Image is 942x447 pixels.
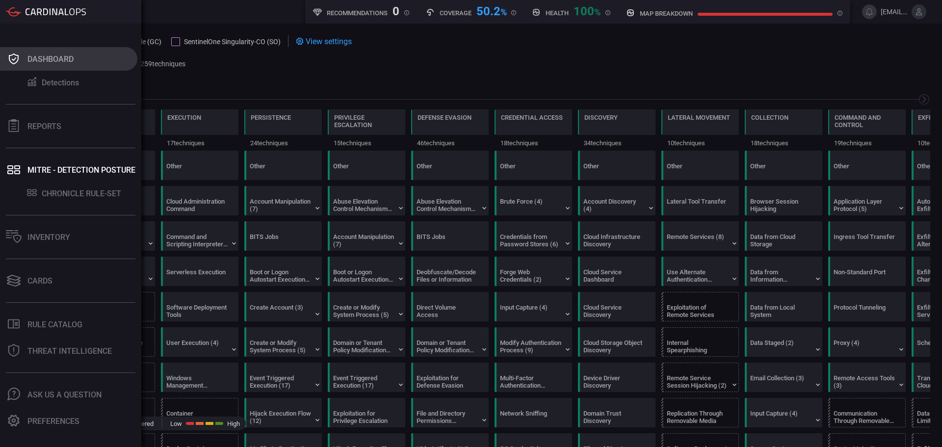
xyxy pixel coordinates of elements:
div: Cloud Infrastructure Discovery [583,233,645,248]
div: Boot or Logon Autostart Execution (14) [333,268,394,283]
div: T1092: Communication Through Removable Media (Not covered) [828,398,906,427]
div: MITRE - Detection Posture [27,165,135,175]
div: T1659: Content Injection (Not covered) [78,292,155,321]
div: BITS Jobs [250,233,311,248]
div: 19 techniques [828,135,906,151]
div: Event Triggered Execution (17) [333,374,394,389]
div: Modify Authentication Process (9) [500,339,561,354]
div: Other [578,151,655,180]
div: T1530: Data from Cloud Storage [745,221,822,251]
div: TA0009: Collection [745,109,822,151]
div: T1222: File and Directory Permissions Modification [411,398,489,427]
div: 18 techniques [495,135,572,151]
div: T1219: Remote Access Tools [828,363,906,392]
div: Remote Service Session Hijacking (2) [667,374,728,389]
div: T1098: Account Manipulation [328,221,405,251]
div: Command and Control [835,114,899,129]
div: Software Deployment Tools [166,304,228,318]
div: T1543: Create or Modify System Process [244,327,322,357]
div: Domain Trust Discovery [583,410,645,424]
div: 0 [392,4,399,16]
div: T1619: Cloud Storage Object Discovery [578,327,655,357]
div: Forge Web Credentials (2) [500,268,561,283]
div: Other [250,162,311,177]
div: Cloud Administration Command [166,198,228,212]
div: Rule Catalog [27,320,82,329]
div: Persistence [251,114,291,121]
div: T1021: Remote Services [661,221,739,251]
div: Ingress Tool Transfer [834,233,895,248]
h5: map breakdown [640,10,693,17]
div: T1566: Phishing [78,221,155,251]
div: Other [745,151,822,180]
div: Lateral Movement [668,114,730,121]
div: Direct Volume Access [417,304,478,318]
div: T1210: Exploitation of Remote Services (Not covered) [661,292,739,321]
div: TA0007: Discovery [578,109,655,151]
div: Other [500,162,561,177]
div: 50.2 [476,4,507,16]
div: T1484: Domain or Tenant Policy Modification [328,327,405,357]
div: T1548: Abuse Elevation Control Mechanism [328,186,405,215]
div: T1140: Deobfuscate/Decode Files or Information [411,257,489,286]
div: T1652: Device Driver Discovery [578,363,655,392]
span: % [500,7,507,17]
div: Other [667,162,728,177]
div: Hijack Execution Flow (12) [250,410,311,424]
div: Cloud Service Discovery [583,304,645,318]
div: Collection [751,114,788,121]
div: T1550: Use Alternate Authentication Material [661,257,739,286]
div: T1197: BITS Jobs [244,221,322,251]
div: T1204: User Execution [161,327,238,357]
div: Ask Us A Question [27,390,102,399]
div: Windows Management Instrumentation [166,374,228,389]
div: T1114: Email Collection [745,363,822,392]
div: Exploitation for Defense Evasion [417,374,478,389]
div: T1074: Data Staged [745,327,822,357]
div: Input Capture (4) [500,304,561,318]
button: SentinelOne Singularity-CO (SO) [171,36,281,46]
div: Device Driver Discovery [583,374,645,389]
div: Abuse Elevation Control Mechanism (6) [333,198,394,212]
div: Proxy (4) [834,339,895,354]
div: T1556: Modify Authentication Process [495,327,572,357]
div: Cloud Storage Object Discovery [583,339,645,354]
div: Cloud Service Dashboard [583,268,645,283]
div: T1651: Cloud Administration Command [161,186,238,215]
div: T1006: Direct Volume Access [411,292,489,321]
h5: Coverage [440,9,471,17]
span: % [594,7,601,17]
span: View settings [306,37,352,46]
div: Other [834,162,895,177]
div: Other [828,151,906,180]
div: T1068: Exploitation for Privilege Escalation [328,398,405,427]
div: Data Staged (2) [750,339,811,354]
div: CHRONICLE RULE-SET [42,189,121,198]
div: Other [661,151,739,180]
div: Remote Access Tools (3) [834,374,895,389]
div: View settings [296,35,352,47]
div: T1648: Serverless Execution [161,257,238,286]
div: T1133: External Remote Services [78,186,155,215]
div: T1136: Create Account [244,292,322,321]
div: 24 techniques [244,135,322,151]
div: T1580: Cloud Infrastructure Discovery [578,221,655,251]
div: T1078: Valid Accounts [78,257,155,286]
div: Serverless Execution [166,268,228,283]
div: Input Capture (4) [750,410,811,424]
div: Non-Standard Port [834,268,895,283]
div: Exploitation for Privilege Escalation [333,410,394,424]
div: 10 techniques [661,135,739,151]
div: Lateral Tool Transfer [667,198,728,212]
div: Use Alternate Authentication Material (4) [667,268,728,283]
div: Credential Access [501,114,563,121]
div: Protocol Tunneling [834,304,895,318]
div: 100 [574,4,601,16]
div: T1606: Forge Web Credentials [495,257,572,286]
div: T1526: Cloud Service Discovery [578,292,655,321]
div: Network Sniffing [500,410,561,424]
div: T1098: Account Manipulation [244,186,322,215]
div: Account Manipulation (7) [250,198,311,212]
div: Other [417,162,478,177]
div: T1197: BITS Jobs [411,221,489,251]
